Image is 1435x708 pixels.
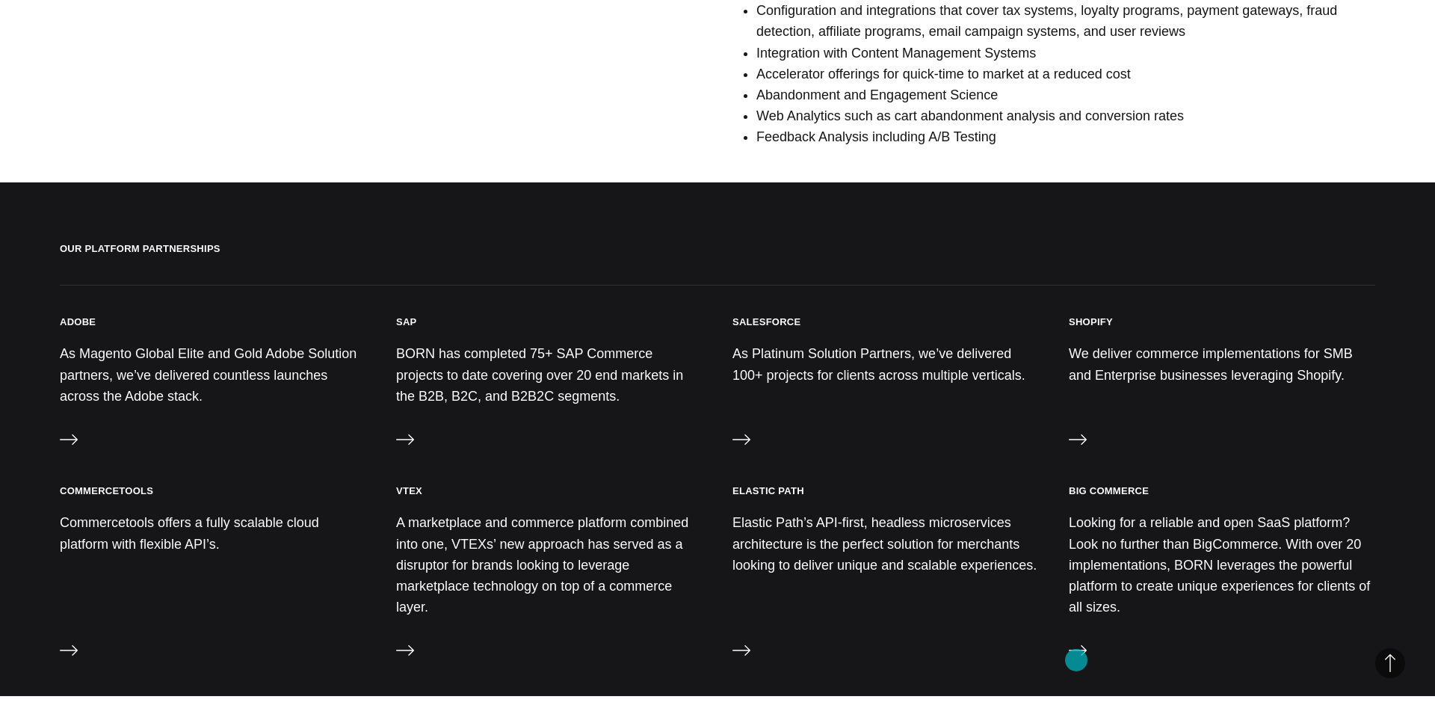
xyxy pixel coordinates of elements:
h3: VTEX [396,484,422,497]
button: Back to Top [1375,648,1405,678]
li: Accelerator offerings for quick-time to market at a reduced cost [756,64,1375,84]
h3: Adobe [60,315,96,328]
p: As Platinum Solution Partners, we’ve delivered 100+ projects for clients across multiple verticals. [732,343,1039,385]
p: As Magento Global Elite and Gold Adobe Solution partners, we’ve delivered countless launches acro... [60,343,366,407]
h3: Commercetools [60,484,153,497]
h3: SAP [396,315,417,328]
p: BORN has completed 75+ SAP Commerce projects to date covering over 20 end markets in the B2B, B2C... [396,343,703,407]
p: Elastic Path’s API-first, headless microservices architecture is the perfect solution for merchan... [732,512,1039,576]
h3: Shopify [1069,315,1113,328]
h3: Elastic Path [732,484,804,497]
h3: Salesforce [732,315,800,328]
li: Web Analytics such as cart abandonment analysis and conversion rates [756,105,1375,126]
p: Commercetools offers a fully scalable cloud platform with flexible API’s. [60,512,366,554]
h3: Big Commerce [1069,484,1149,497]
li: Integration with Content Management Systems [756,43,1375,64]
p: Looking for a reliable and open SaaS platform? Look no further than BigCommerce. With over 20 imp... [1069,512,1375,618]
li: Abandonment and Engagement Science [756,84,1375,105]
h2: Our Platform Partnerships [60,242,1375,286]
p: We deliver commerce implementations for SMB and Enterprise businesses leveraging Shopify. [1069,343,1375,385]
p: A marketplace and commerce platform combined into one, VTEXs’ new approach has served as a disrup... [396,512,703,618]
li: Feedback Analysis including A/B Testing [756,126,1375,147]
